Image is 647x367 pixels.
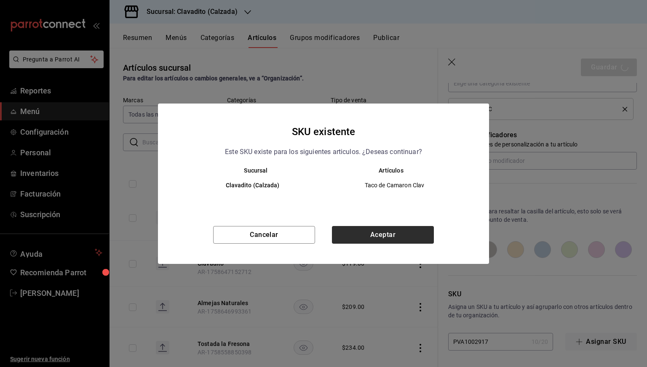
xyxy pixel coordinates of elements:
h4: SKU existente [292,124,356,140]
button: Aceptar [332,226,434,244]
h6: Clavadito (Calzada) [188,181,317,190]
p: Este SKU existe para los siguientes articulos. ¿Deseas continuar? [225,146,422,157]
th: Artículos [323,167,472,174]
button: Cancelar [213,226,315,244]
th: Sucursal [175,167,323,174]
span: Taco de Camaron Clav [331,181,458,189]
